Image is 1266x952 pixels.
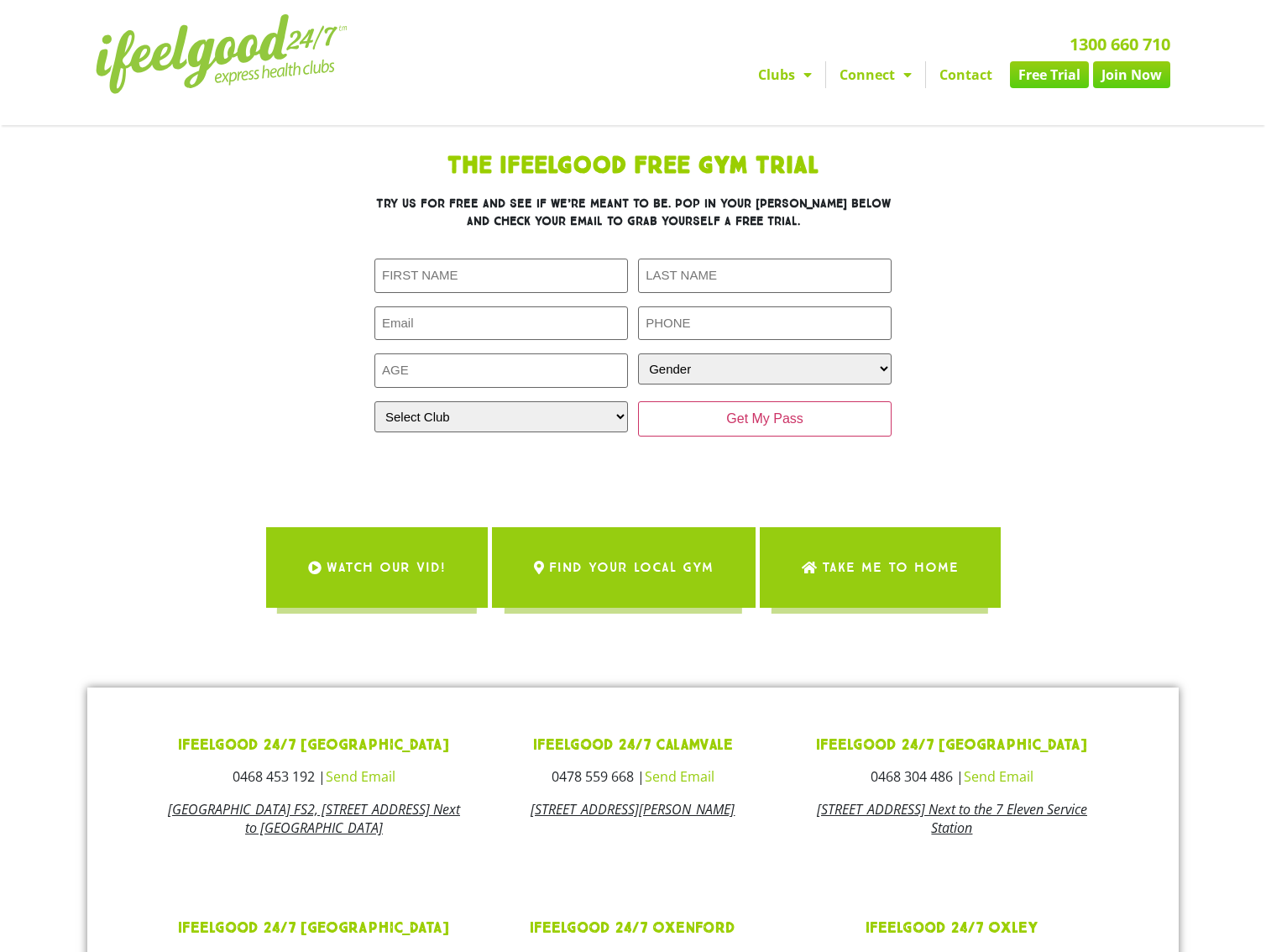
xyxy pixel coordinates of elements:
a: ifeelgood 24/7 Oxley [866,918,1038,938]
span: Take me to Home [822,544,959,591]
a: [GEOGRAPHIC_DATA] FS2, [STREET_ADDRESS] Next to [GEOGRAPHIC_DATA] [168,800,460,837]
a: Send Email [326,767,395,786]
input: AGE [374,353,628,388]
a: ifeelgood 24/7 Calamvale [533,735,733,755]
a: Free Trial [1010,61,1089,88]
a: Join Now [1093,61,1170,88]
a: Clubs [745,61,825,88]
a: Find Your Local Gym [492,527,756,608]
a: 1300 660 710 [1070,33,1170,55]
input: Email [374,306,628,341]
input: Get My Pass [638,401,892,437]
a: Send Email [645,767,714,786]
a: [STREET_ADDRESS] Next to the 7 Eleven Service Station [817,800,1087,837]
a: ifeelgood 24/7 [GEOGRAPHIC_DATA] [178,735,449,755]
h1: The IfeelGood Free Gym Trial [264,154,1002,178]
a: Contact [926,61,1006,88]
h3: 0468 304 486 | [805,770,1099,783]
h3: Try us for free and see if we’re meant to be. Pop in your [PERSON_NAME] below and check your emai... [374,195,892,230]
input: PHONE [638,306,892,341]
a: ifeelgood 24/7 [GEOGRAPHIC_DATA] [178,918,449,938]
a: Send Email [964,767,1033,786]
nav: Menu [478,61,1170,88]
h3: 0478 559 668 | [486,770,780,783]
a: [STREET_ADDRESS][PERSON_NAME] [531,800,735,819]
h3: 0468 453 192 | [167,770,461,783]
a: WATCH OUR VID! [266,527,488,608]
span: Find Your Local Gym [549,544,714,591]
a: ifeelgood 24/7 Oxenford [530,918,735,938]
input: FIRST NAME [374,259,628,293]
input: LAST NAME [638,259,892,293]
a: ifeelgood 24/7 [GEOGRAPHIC_DATA] [816,735,1087,755]
span: WATCH OUR VID! [327,544,446,591]
a: Take me to Home [760,527,1001,608]
a: Connect [826,61,925,88]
